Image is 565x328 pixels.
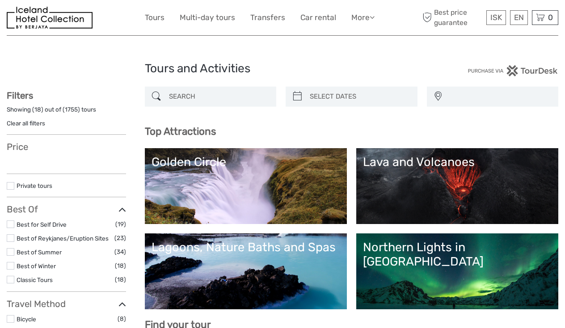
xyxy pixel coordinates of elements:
div: Golden Circle [152,155,340,169]
a: More [351,11,375,24]
span: (34) [114,247,126,257]
a: Northern Lights in [GEOGRAPHIC_DATA] [363,240,552,303]
h3: Price [7,141,126,152]
a: Tours [145,11,164,24]
a: Best of Winter [17,262,56,270]
img: PurchaseViaTourDesk.png [468,65,558,76]
a: Best of Summer [17,249,62,256]
strong: Filters [7,90,33,101]
a: Golden Circle [152,155,340,217]
div: Showing ( ) out of ( ) tours [7,105,126,119]
span: (8) [118,314,126,324]
label: 1755 [65,105,78,114]
a: Private tours [17,182,52,189]
a: Best of Reykjanes/Eruption Sites [17,235,109,242]
div: Lagoons, Nature Baths and Spas [152,240,340,254]
b: Top Attractions [145,125,216,137]
span: 0 [547,13,554,22]
a: Transfers [250,11,285,24]
span: (18) [115,274,126,285]
input: SEARCH [165,89,272,104]
a: Multi-day tours [180,11,235,24]
h3: Travel Method [7,299,126,309]
a: Bicycle [17,316,36,323]
a: Lava and Volcanoes [363,155,552,217]
span: (19) [115,219,126,229]
a: Classic Tours [17,276,53,283]
div: Lava and Volcanoes [363,155,552,169]
a: Lagoons, Nature Baths and Spas [152,240,340,303]
span: (23) [114,233,126,243]
span: Best price guarantee [421,8,485,27]
h1: Tours and Activities [145,62,421,76]
a: Car rental [300,11,336,24]
a: Clear all filters [7,120,45,127]
a: Best for Self Drive [17,221,67,228]
span: ISK [490,13,502,22]
label: 18 [34,105,41,114]
div: Northern Lights in [GEOGRAPHIC_DATA] [363,240,552,269]
input: SELECT DATES [306,89,413,104]
span: (18) [115,261,126,271]
h3: Best Of [7,204,126,215]
img: 481-8f989b07-3259-4bb0-90ed-3da368179bdc_logo_small.jpg [7,7,93,29]
div: EN [510,10,528,25]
